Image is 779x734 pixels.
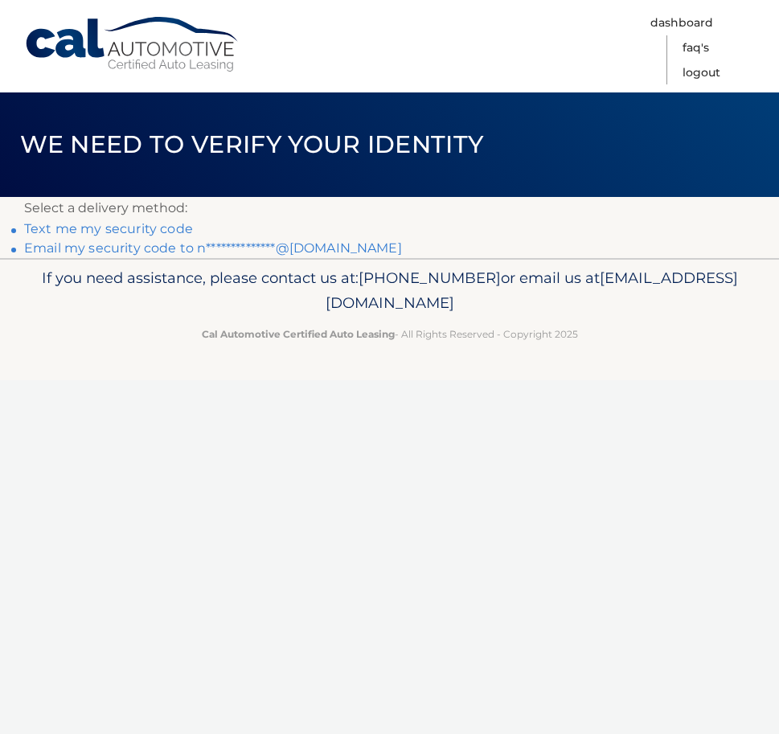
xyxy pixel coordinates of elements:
[359,269,501,287] span: [PHONE_NUMBER]
[202,328,395,340] strong: Cal Automotive Certified Auto Leasing
[24,326,755,342] p: - All Rights Reserved - Copyright 2025
[24,265,755,317] p: If you need assistance, please contact us at: or email us at
[650,10,713,35] a: Dashboard
[24,16,241,73] a: Cal Automotive
[24,221,193,236] a: Text me my security code
[24,197,755,219] p: Select a delivery method:
[683,35,709,60] a: FAQ's
[683,60,720,85] a: Logout
[20,129,484,159] span: We need to verify your identity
